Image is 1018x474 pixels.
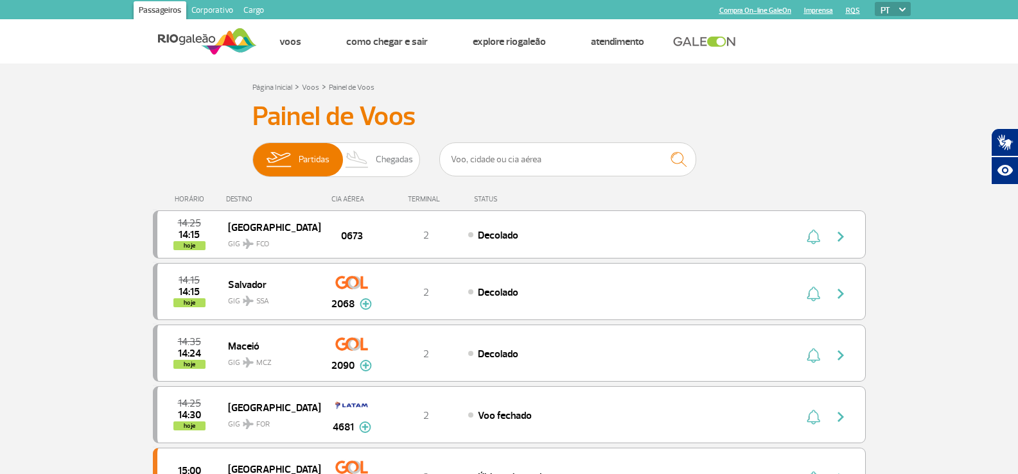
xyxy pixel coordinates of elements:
[173,241,206,250] span: hoje
[423,229,429,242] span: 2
[423,348,429,360] span: 2
[243,419,254,429] img: destiny_airplane.svg
[322,79,326,94] a: >
[329,83,374,92] a: Painel de Voos
[256,419,270,430] span: FOR
[302,83,319,92] a: Voos
[228,289,310,307] span: GIG
[243,296,254,306] img: destiny_airplane.svg
[295,79,299,94] a: >
[228,232,310,250] span: GIG
[591,35,644,48] a: Atendimento
[228,399,310,416] span: [GEOGRAPHIC_DATA]
[178,399,201,408] span: 2025-10-01 14:25:00
[258,143,299,176] img: slider-embarque
[228,337,310,354] span: Maceió
[423,286,429,299] span: 2
[376,143,413,176] span: Chegadas
[991,157,1018,185] button: Abrir recursos assistivos.
[279,35,301,48] a: Voos
[833,286,848,301] img: seta-direita-painel-voo.svg
[991,128,1018,157] button: Abrir tradutor de língua de sinais.
[178,337,201,346] span: 2025-10-01 14:35:00
[846,6,860,15] a: RQS
[991,128,1018,185] div: Plugin de acessibilidade da Hand Talk.
[238,1,269,22] a: Cargo
[173,298,206,307] span: hoje
[807,286,820,301] img: sino-painel-voo.svg
[228,219,310,235] span: [GEOGRAPHIC_DATA]
[359,421,371,433] img: mais-info-painel-voo.svg
[338,143,376,176] img: slider-desembarque
[384,195,468,203] div: TERMINAL
[179,230,200,239] span: 2025-10-01 14:15:04
[478,286,518,299] span: Decolado
[134,1,186,22] a: Passageiros
[423,409,429,422] span: 2
[478,348,518,360] span: Decolado
[807,409,820,425] img: sino-painel-voo.svg
[468,195,572,203] div: STATUS
[178,349,201,358] span: 2025-10-01 14:24:03
[252,101,766,133] h3: Painel de Voos
[256,296,269,307] span: SSA
[299,143,329,176] span: Partidas
[478,229,518,242] span: Decolado
[346,35,428,48] a: Como chegar e sair
[179,276,200,285] span: 2025-10-01 14:15:00
[320,195,384,203] div: CIA AÉREA
[478,409,532,422] span: Voo fechado
[333,419,354,435] span: 4681
[228,350,310,369] span: GIG
[252,83,292,92] a: Página Inicial
[719,6,791,15] a: Compra On-line GaleOn
[360,298,372,310] img: mais-info-painel-voo.svg
[226,195,320,203] div: DESTINO
[473,35,546,48] a: Explore RIOgaleão
[173,360,206,369] span: hoje
[157,195,227,203] div: HORÁRIO
[178,411,201,419] span: 2025-10-01 14:30:04
[341,228,363,244] span: 0673
[331,358,355,373] span: 2090
[807,229,820,244] img: sino-painel-voo.svg
[331,296,355,312] span: 2068
[228,276,310,292] span: Salvador
[228,412,310,430] span: GIG
[833,229,848,244] img: seta-direita-painel-voo.svg
[256,239,269,250] span: FCO
[178,219,201,228] span: 2025-10-01 14:25:00
[186,1,238,22] a: Corporativo
[804,6,833,15] a: Imprensa
[833,348,848,363] img: seta-direita-painel-voo.svg
[179,287,200,296] span: 2025-10-01 14:15:56
[173,421,206,430] span: hoje
[439,142,696,176] input: Voo, cidade ou cia aérea
[243,239,254,249] img: destiny_airplane.svg
[256,357,272,369] span: MCZ
[360,360,372,371] img: mais-info-painel-voo.svg
[243,357,254,368] img: destiny_airplane.svg
[833,409,848,425] img: seta-direita-painel-voo.svg
[807,348,820,363] img: sino-painel-voo.svg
